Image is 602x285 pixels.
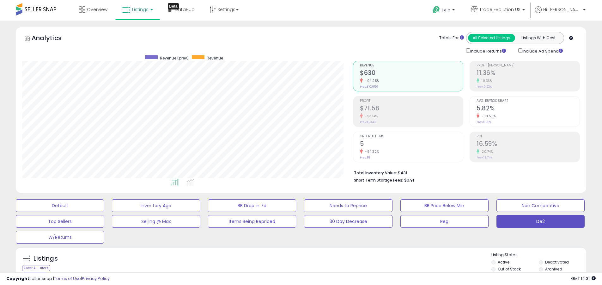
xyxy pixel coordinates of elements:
h2: $71.58 [360,105,463,113]
i: Get Help [432,6,440,14]
button: Top Sellers [16,215,104,228]
small: 20.74% [479,149,493,154]
span: DataHub [175,6,195,13]
h2: 5.82% [477,105,580,113]
div: Totals For [439,35,464,41]
small: -94.25% [363,78,380,83]
p: Listing States: [491,252,586,258]
span: Profit [360,99,463,103]
button: Inventory Age [112,199,200,212]
div: Include Returns [461,47,514,54]
span: 2025-09-12 14:31 GMT [571,276,596,282]
span: Overview [87,6,107,13]
a: Help [428,1,461,21]
label: Out of Stock [498,266,521,272]
small: -30.55% [479,114,496,119]
button: Non Competitive [496,199,585,212]
small: 19.33% [479,78,492,83]
button: All Selected Listings [468,34,515,42]
span: Trade Evolution US [479,6,520,13]
button: Needs to Reprice [304,199,392,212]
button: Selling @ Max [112,215,200,228]
h2: 16.59% [477,140,580,149]
small: Prev: 13.74% [477,156,492,159]
span: Hi [PERSON_NAME] [543,6,581,13]
span: Revenue (prev) [160,55,189,61]
small: Prev: $10,959 [360,85,378,89]
div: seller snap | | [6,276,110,282]
small: Prev: 9.52% [477,85,492,89]
button: BB Price Below Min [400,199,489,212]
span: Revenue [360,64,463,67]
button: Listings With Cost [515,34,562,42]
div: Include Ad Spend [514,47,573,54]
small: Prev: 88 [360,156,370,159]
small: -94.32% [363,149,379,154]
h2: 5 [360,140,463,149]
h5: Analytics [32,34,74,44]
span: Ordered Items [360,135,463,138]
li: $431 [354,169,575,176]
span: $0.91 [404,177,414,183]
span: Listings [132,6,149,13]
button: Reg [400,215,489,228]
div: Clear All Filters [22,265,50,271]
span: Help [442,7,450,13]
button: W/Returns [16,231,104,244]
small: Prev: $1,043 [360,120,376,124]
small: Prev: 8.38% [477,120,491,124]
button: Default [16,199,104,212]
button: 30 Day Decrease [304,215,392,228]
label: Active [498,259,509,265]
div: Tooltip anchor [168,3,179,9]
button: Items Being Repriced [208,215,296,228]
h2: 11.36% [477,69,580,78]
strong: Copyright [6,276,29,282]
h2: $630 [360,69,463,78]
b: Short Term Storage Fees: [354,177,403,183]
a: Terms of Use [54,276,81,282]
h5: Listings [33,254,58,263]
small: -93.14% [363,114,378,119]
button: De2 [496,215,585,228]
span: Profit [PERSON_NAME] [477,64,580,67]
span: Revenue [207,55,223,61]
b: Total Inventory Value: [354,170,397,176]
a: Hi [PERSON_NAME] [535,6,586,21]
span: ROI [477,135,580,138]
label: Archived [545,266,562,272]
button: BB Drop in 7d [208,199,296,212]
a: Privacy Policy [82,276,110,282]
label: Deactivated [545,259,569,265]
span: Avg. Buybox Share [477,99,580,103]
